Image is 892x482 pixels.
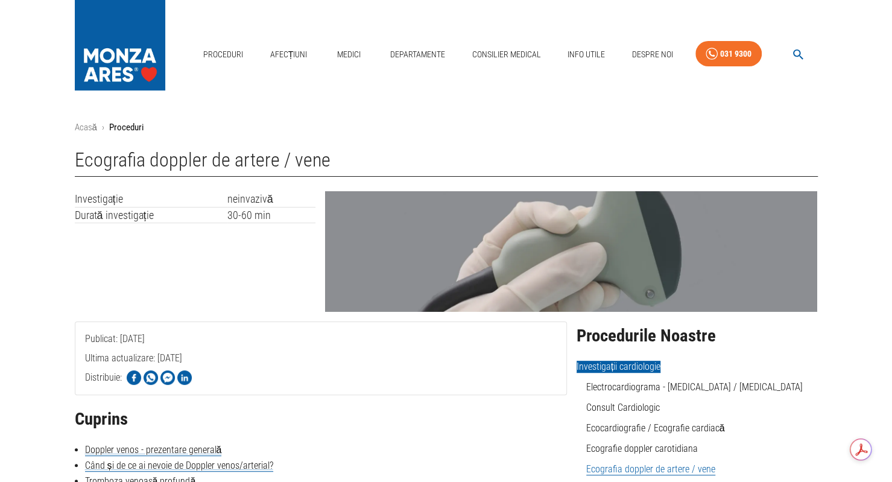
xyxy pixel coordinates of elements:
img: Ecografie doppler de artere sau vene | MONZA ARES [325,191,817,312]
img: Share on LinkedIn [177,370,192,385]
a: Medici [329,42,368,67]
a: Ecografie doppler carotidiana [586,443,698,454]
td: neinvazivă [227,191,316,207]
a: Ecografia doppler de artere / vene [586,463,715,475]
p: Distribuie: [85,370,122,385]
h1: Ecografia doppler de artere / vene [75,149,818,177]
a: Doppler venos - prezentare generală [85,444,222,456]
a: Despre Noi [627,42,678,67]
a: Electrocardiograma - [MEDICAL_DATA] / [MEDICAL_DATA] [586,381,803,393]
a: Afecțiuni [265,42,312,67]
p: Proceduri [109,121,144,135]
img: Share on WhatsApp [144,370,158,385]
img: Share on Facebook [127,370,141,385]
a: Info Utile [563,42,610,67]
a: Acasă [75,122,97,133]
td: Durată investigație [75,207,227,223]
td: Investigație [75,191,227,207]
span: Ultima actualizare: [DATE] [85,352,182,412]
a: Departamente [385,42,450,67]
div: 031 9300 [720,46,751,62]
a: Consilier Medical [467,42,545,67]
li: › [102,121,104,135]
a: Când și de ce ai nevoie de Doppler venos/arterial? [85,460,273,472]
a: Ecocardiografie / Ecografie cardiacă [586,422,725,434]
a: Proceduri [198,42,248,67]
td: 30-60 min [227,207,316,223]
span: Publicat: [DATE] [85,333,145,393]
h2: Procedurile Noastre [577,326,818,346]
img: Share on Facebook Messenger [160,370,175,385]
a: Consult Cardiologic [586,402,660,413]
h2: Cuprins [75,410,567,429]
nav: breadcrumb [75,121,818,135]
a: 031 9300 [695,41,762,67]
span: Investigații cardiologie [577,361,660,373]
